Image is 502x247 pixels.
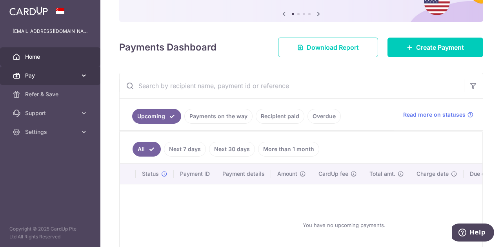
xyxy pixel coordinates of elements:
a: Next 7 days [164,142,206,157]
span: Total amt. [369,170,395,178]
span: Amount [277,170,297,178]
a: Next 30 days [209,142,255,157]
a: More than 1 month [258,142,319,157]
h4: Payments Dashboard [119,40,216,54]
span: Status [142,170,159,178]
input: Search by recipient name, payment id or reference [120,73,464,98]
span: Due date [470,170,493,178]
a: Create Payment [387,38,483,57]
a: Payments on the way [184,109,253,124]
a: All [133,142,161,157]
span: Charge date [417,170,449,178]
a: Overdue [307,109,341,124]
span: Settings [25,128,77,136]
span: Support [25,109,77,117]
th: Payment details [216,164,271,184]
a: Download Report [278,38,378,57]
iframe: Opens a widget where you can find more information [452,224,494,243]
span: Pay [25,72,77,79]
span: Refer & Save [25,90,77,98]
span: Home [25,53,77,61]
a: Upcoming [132,109,181,124]
img: CardUp [9,6,48,16]
th: Payment ID [174,164,216,184]
span: Download Report [307,43,359,52]
span: Read more on statuses [403,111,466,119]
p: [EMAIL_ADDRESS][DOMAIN_NAME] [13,27,88,35]
span: CardUp fee [318,170,348,178]
a: Read more on statuses [403,111,473,119]
span: Create Payment [416,43,464,52]
a: Recipient paid [256,109,304,124]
